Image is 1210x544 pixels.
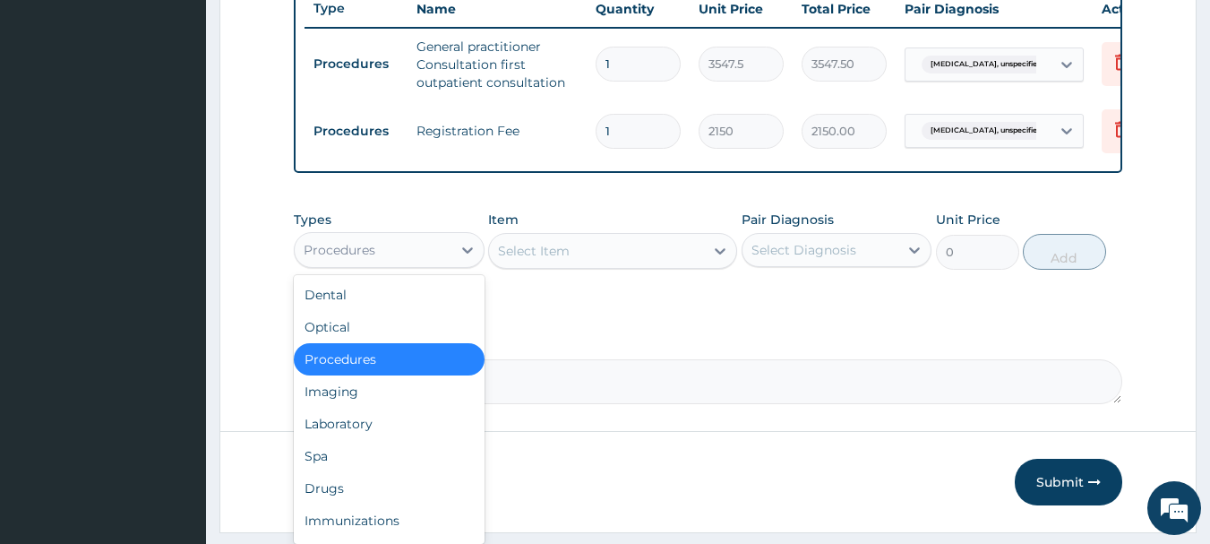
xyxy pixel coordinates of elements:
td: Procedures [305,47,408,81]
label: Pair Diagnosis [742,211,834,229]
td: General practitioner Consultation first outpatient consultation [408,29,587,100]
div: Imaging [294,376,485,408]
div: Dental [294,279,485,311]
td: Procedures [305,115,408,148]
span: [MEDICAL_DATA], unspecified [922,122,1051,140]
div: Select Item [498,242,570,260]
div: Select Diagnosis [751,241,856,259]
label: Item [488,211,519,229]
div: Procedures [304,241,375,259]
button: Submit [1015,459,1122,505]
div: Optical [294,311,485,343]
div: Drugs [294,472,485,505]
label: Types [294,212,331,228]
span: We're online! [104,160,247,341]
span: [MEDICAL_DATA], unspecified [922,56,1051,73]
div: Spa [294,440,485,472]
div: Chat with us now [93,100,301,124]
img: d_794563401_company_1708531726252_794563401 [33,90,73,134]
td: Registration Fee [408,113,587,149]
div: Procedures [294,343,485,376]
label: Comment [294,334,1123,350]
div: Minimize live chat window [294,9,337,52]
label: Unit Price [936,211,1000,229]
div: Immunizations [294,505,485,537]
button: Add [1023,234,1106,270]
div: Laboratory [294,408,485,440]
textarea: Type your message and hit 'Enter' [9,358,341,420]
